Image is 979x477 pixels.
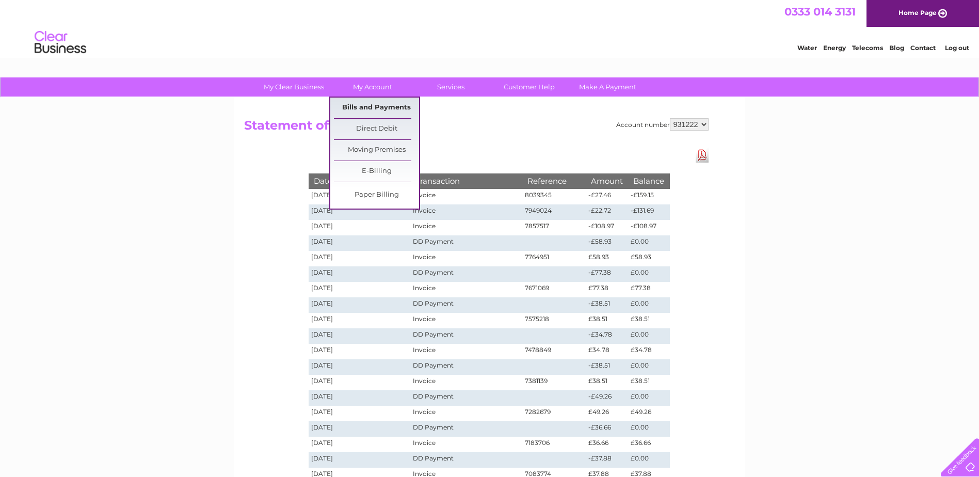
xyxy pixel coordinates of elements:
[522,189,586,204] td: 8039345
[586,282,628,297] td: £77.38
[628,406,669,421] td: £49.26
[586,390,628,406] td: -£49.26
[696,148,709,163] a: Download Pdf
[586,235,628,251] td: -£58.93
[522,173,586,188] th: Reference
[586,437,628,452] td: £36.66
[410,189,522,204] td: Invoice
[410,282,522,297] td: Invoice
[309,375,411,390] td: [DATE]
[586,251,628,266] td: £58.93
[410,359,522,375] td: DD Payment
[784,5,856,18] a: 0333 014 3131
[309,452,411,468] td: [DATE]
[628,344,669,359] td: £34.78
[586,452,628,468] td: -£37.88
[628,266,669,282] td: £0.00
[309,251,411,266] td: [DATE]
[628,437,669,452] td: £36.66
[334,119,419,139] a: Direct Debit
[309,313,411,328] td: [DATE]
[410,173,522,188] th: Transaction
[616,118,709,131] div: Account number
[628,390,669,406] td: £0.00
[410,344,522,359] td: Invoice
[334,98,419,118] a: Bills and Payments
[309,437,411,452] td: [DATE]
[309,204,411,220] td: [DATE]
[522,313,586,328] td: 7575218
[910,44,936,52] a: Contact
[410,421,522,437] td: DD Payment
[628,220,669,235] td: -£108.97
[797,44,817,52] a: Water
[246,6,734,50] div: Clear Business is a trading name of Verastar Limited (registered in [GEOGRAPHIC_DATA] No. 3667643...
[586,220,628,235] td: -£108.97
[586,406,628,421] td: £49.26
[586,344,628,359] td: £34.78
[628,235,669,251] td: £0.00
[334,161,419,182] a: E-Billing
[309,359,411,375] td: [DATE]
[628,421,669,437] td: £0.00
[34,27,87,58] img: logo.png
[410,297,522,313] td: DD Payment
[586,173,628,188] th: Amount
[889,44,904,52] a: Blog
[309,421,411,437] td: [DATE]
[522,204,586,220] td: 7949024
[586,375,628,390] td: £38.51
[628,297,669,313] td: £0.00
[823,44,846,52] a: Energy
[628,251,669,266] td: £58.93
[628,313,669,328] td: £38.51
[522,406,586,421] td: 7282679
[408,77,493,97] a: Services
[309,328,411,344] td: [DATE]
[586,204,628,220] td: -£22.72
[309,189,411,204] td: [DATE]
[309,220,411,235] td: [DATE]
[852,44,883,52] a: Telecoms
[628,173,669,188] th: Balance
[628,204,669,220] td: -£131.69
[410,328,522,344] td: DD Payment
[522,375,586,390] td: 7381139
[309,282,411,297] td: [DATE]
[628,189,669,204] td: -£159.15
[522,220,586,235] td: 7857517
[309,390,411,406] td: [DATE]
[586,313,628,328] td: £38.51
[628,328,669,344] td: £0.00
[586,266,628,282] td: -£77.38
[628,359,669,375] td: £0.00
[586,328,628,344] td: -£34.78
[334,185,419,205] a: Paper Billing
[522,437,586,452] td: 7183706
[410,437,522,452] td: Invoice
[410,251,522,266] td: Invoice
[410,313,522,328] td: Invoice
[522,251,586,266] td: 7764951
[586,359,628,375] td: -£38.51
[330,77,415,97] a: My Account
[309,266,411,282] td: [DATE]
[244,118,709,138] h2: Statement of Accounts
[410,220,522,235] td: Invoice
[410,452,522,468] td: DD Payment
[522,282,586,297] td: 7671069
[565,77,650,97] a: Make A Payment
[410,204,522,220] td: Invoice
[628,375,669,390] td: £38.51
[410,266,522,282] td: DD Payment
[410,235,522,251] td: DD Payment
[487,77,572,97] a: Customer Help
[309,173,411,188] th: Date
[309,344,411,359] td: [DATE]
[334,140,419,161] a: Moving Premises
[586,421,628,437] td: -£36.66
[410,406,522,421] td: Invoice
[309,297,411,313] td: [DATE]
[945,44,969,52] a: Log out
